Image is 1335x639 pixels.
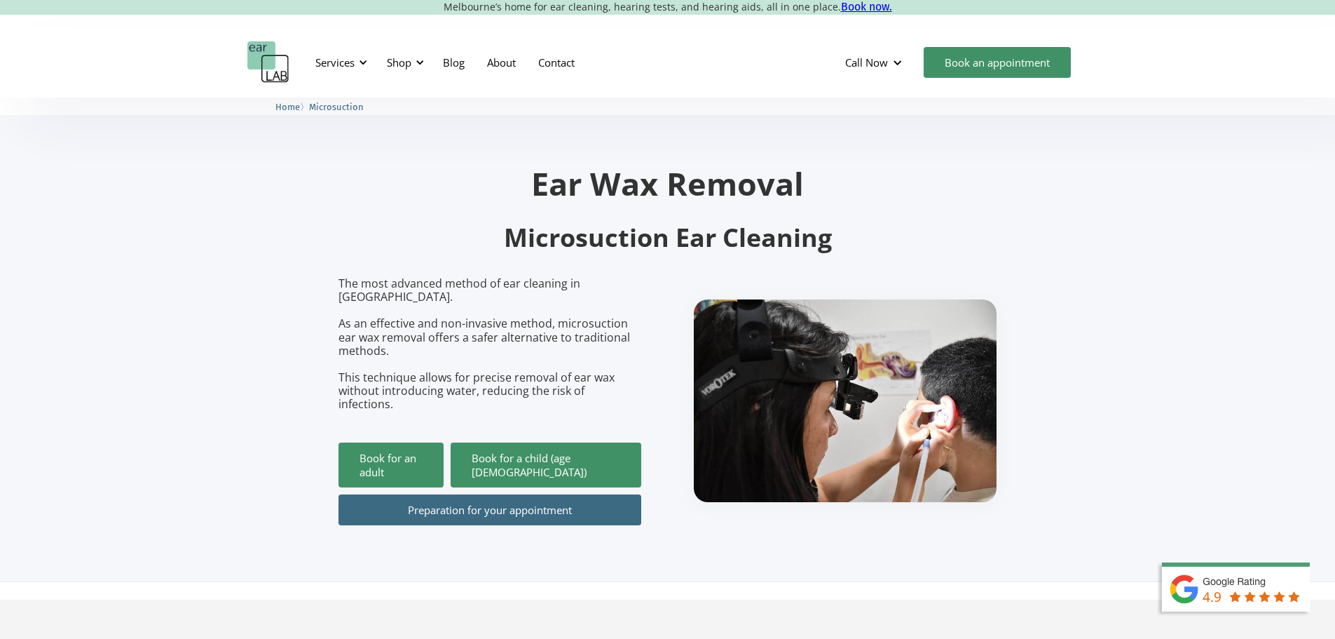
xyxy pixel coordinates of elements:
a: Microsuction [309,100,364,113]
a: Contact [527,42,586,83]
div: Shop [387,55,411,69]
span: Home [275,102,300,112]
a: Preparation for your appointment [338,495,641,525]
span: Microsuction [309,102,364,112]
h1: Ear Wax Removal [338,168,997,199]
div: Services [307,41,371,83]
p: The most advanced method of ear cleaning in [GEOGRAPHIC_DATA]. As an effective and non-invasive m... [338,277,641,412]
img: boy getting ear checked. [694,300,997,502]
h2: Microsuction Ear Cleaning [338,222,997,255]
div: Call Now [834,41,917,83]
li: 〉 [275,100,309,114]
a: Home [275,100,300,113]
div: Call Now [845,55,888,69]
a: Book an appointment [924,47,1071,78]
a: Book for a child (age [DEMOGRAPHIC_DATA]) [451,443,641,487]
a: Book for an adult [338,443,444,487]
div: Shop [378,41,428,83]
a: About [476,42,527,83]
div: Services [315,55,355,69]
a: Blog [432,42,476,83]
a: home [247,41,289,83]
